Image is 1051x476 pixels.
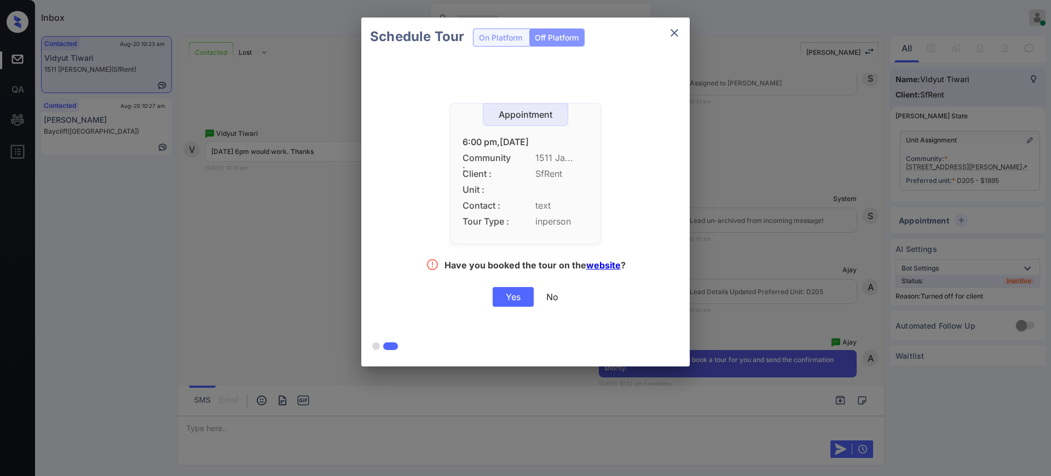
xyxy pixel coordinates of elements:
div: No [546,291,558,302]
span: Client : [463,169,512,179]
a: website [586,260,621,271]
span: 1511 Ja... [535,153,588,163]
span: SfRent [535,169,588,179]
span: Contact : [463,200,512,211]
div: 6:00 pm,[DATE] [463,137,588,147]
span: text [535,200,588,211]
span: Community : [463,153,512,163]
button: close [663,22,685,44]
span: inperson [535,216,588,227]
div: Yes [493,287,534,307]
span: Unit : [463,185,512,195]
h2: Schedule Tour [361,18,473,56]
div: Have you booked the tour on the ? [444,260,626,273]
span: Tour Type : [463,216,512,227]
div: Appointment [483,110,568,120]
